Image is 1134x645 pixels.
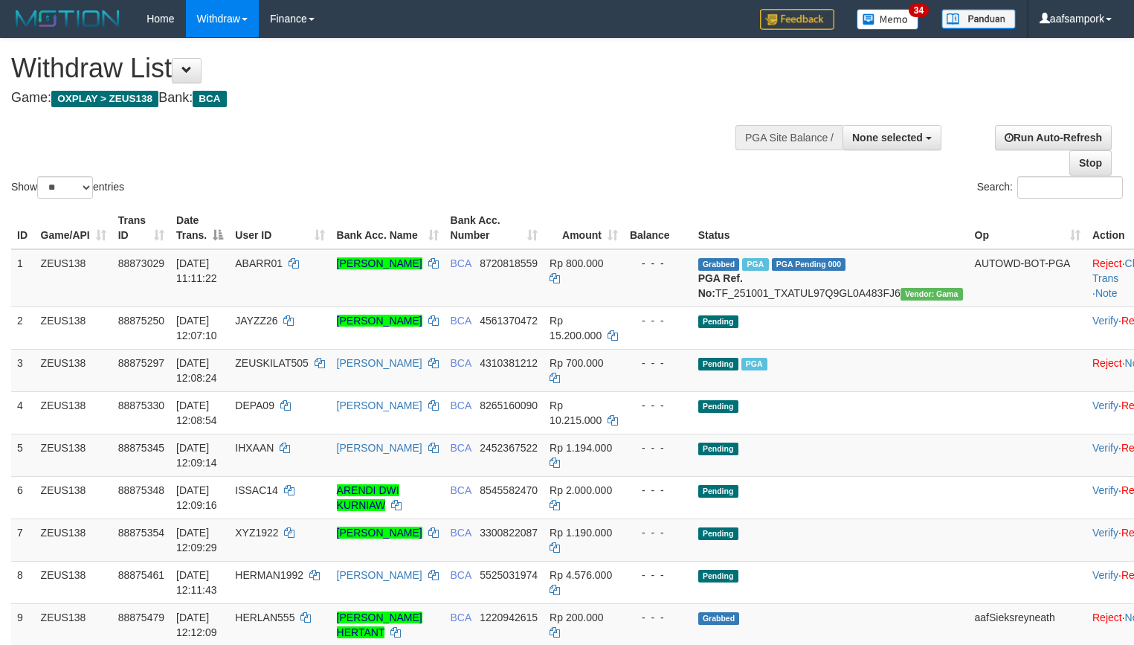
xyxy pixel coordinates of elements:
td: 2 [11,307,35,349]
span: None selected [852,132,923,144]
span: Pending [698,315,738,328]
span: 34 [909,4,929,17]
td: TF_251001_TXATUL97Q9GL0A483FJ6 [692,249,969,307]
div: - - - [630,568,686,583]
a: Reject [1092,257,1122,269]
span: [DATE] 12:09:29 [176,527,217,553]
a: [PERSON_NAME] [337,569,422,581]
span: 88875345 [118,442,164,454]
th: User ID: activate to sort column ascending [229,207,330,249]
a: Verify [1092,442,1118,454]
span: Rp 700.000 [550,357,603,369]
td: ZEUS138 [35,476,112,519]
td: ZEUS138 [35,349,112,391]
td: 1 [11,249,35,307]
span: ABARR01 [235,257,283,269]
a: ARENDI DWI KURNIAW [337,484,399,511]
div: - - - [630,610,686,625]
span: 88873029 [118,257,164,269]
span: Rp 200.000 [550,612,603,623]
span: 88875330 [118,399,164,411]
span: Marked by aafnoeunsreypich [741,358,767,370]
span: Pending [698,570,738,583]
a: Verify [1092,527,1118,539]
span: Pending [698,485,738,498]
span: DEPA09 [235,399,274,411]
span: 88875461 [118,569,164,581]
a: Reject [1092,612,1122,623]
div: PGA Site Balance / [735,125,843,150]
td: AUTOWD-BOT-PGA [969,249,1086,307]
span: BCA [451,257,471,269]
td: ZEUS138 [35,434,112,476]
a: [PERSON_NAME] [337,315,422,327]
span: [DATE] 12:09:16 [176,484,217,511]
a: Stop [1069,150,1112,176]
th: Bank Acc. Name: activate to sort column ascending [331,207,445,249]
th: ID [11,207,35,249]
span: BCA [451,442,471,454]
span: Copy 1220942615 to clipboard [480,612,538,623]
a: Verify [1092,315,1118,327]
span: Pending [698,358,738,370]
span: BCA [451,315,471,327]
td: ZEUS138 [35,307,112,349]
a: [PERSON_NAME] [337,399,422,411]
td: 8 [11,561,35,603]
input: Search: [1017,176,1123,199]
select: Showentries [37,176,93,199]
td: ZEUS138 [35,391,112,434]
span: Copy 8720818559 to clipboard [480,257,538,269]
h4: Game: Bank: [11,91,741,106]
span: BCA [451,399,471,411]
td: 6 [11,476,35,519]
th: Game/API: activate to sort column ascending [35,207,112,249]
span: Pending [698,400,738,413]
th: Op: activate to sort column ascending [969,207,1086,249]
a: Verify [1092,399,1118,411]
div: - - - [630,398,686,413]
span: Marked by aafnoeunsreypich [742,258,768,271]
span: Rp 10.215.000 [550,399,602,426]
th: Balance [624,207,692,249]
span: Pending [698,443,738,455]
img: Button%20Memo.svg [857,9,919,30]
td: ZEUS138 [35,561,112,603]
span: Copy 3300822087 to clipboard [480,527,538,539]
div: - - - [630,313,686,328]
span: Grabbed [698,258,740,271]
td: 5 [11,434,35,476]
th: Status [692,207,969,249]
span: [DATE] 12:12:09 [176,612,217,638]
td: 7 [11,519,35,561]
span: 88875479 [118,612,164,623]
th: Bank Acc. Number: activate to sort column ascending [445,207,544,249]
span: Vendor URL: https://trx31.1velocity.biz [901,288,963,301]
label: Search: [977,176,1123,199]
span: BCA [451,484,471,496]
img: Feedback.jpg [760,9,834,30]
span: BCA [451,527,471,539]
a: [PERSON_NAME] [337,527,422,539]
span: BCA [451,612,471,623]
span: IHXAAN [235,442,274,454]
span: [DATE] 12:07:10 [176,315,217,341]
span: 88875297 [118,357,164,369]
span: OXPLAY > ZEUS138 [51,91,158,107]
span: HERLAN555 [235,612,294,623]
span: Grabbed [698,612,740,625]
a: Verify [1092,484,1118,496]
span: Copy 5525031974 to clipboard [480,569,538,581]
a: [PERSON_NAME] [337,442,422,454]
span: [DATE] 12:08:54 [176,399,217,426]
span: BCA [193,91,226,107]
a: Note [1095,287,1118,299]
th: Amount: activate to sort column ascending [544,207,624,249]
span: 88875348 [118,484,164,496]
span: Rp 1.190.000 [550,527,612,539]
div: - - - [630,440,686,455]
label: Show entries [11,176,124,199]
a: Verify [1092,569,1118,581]
span: Copy 4561370472 to clipboard [480,315,538,327]
td: 3 [11,349,35,391]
